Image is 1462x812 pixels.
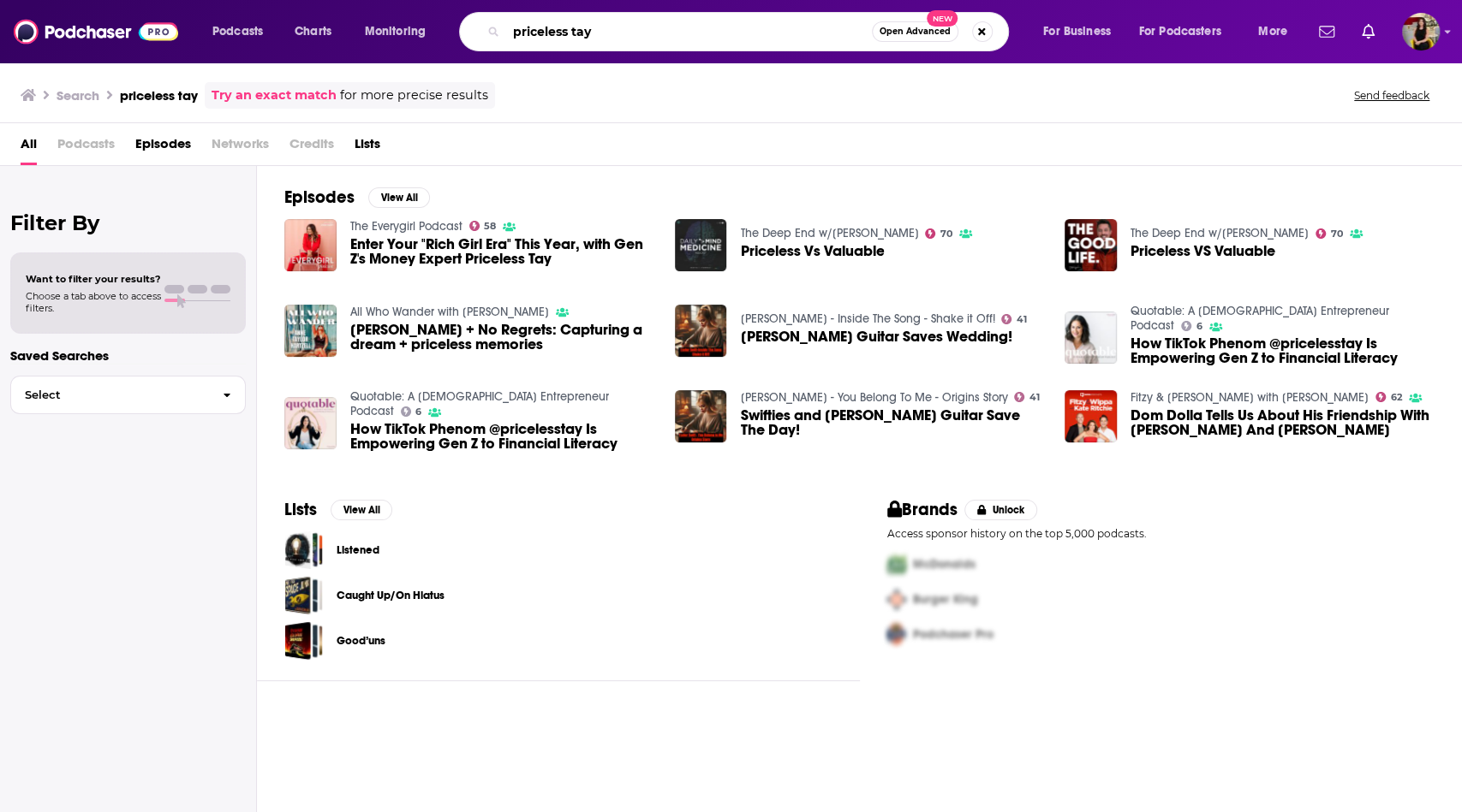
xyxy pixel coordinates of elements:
a: Listened [284,530,323,569]
button: View All [331,500,392,520]
span: for more precise results [340,86,488,105]
span: [PERSON_NAME] Guitar Saves Wedding! [740,329,1011,344]
div: Search podcasts, credits, & more... [475,12,1025,51]
a: Dom Dolla Tells Us About His Friendship With Taylor Swift And Travis Kelce [1065,390,1117,442]
a: Good’uns [284,621,323,660]
span: Dom Dolla Tells Us About His Friendship With [PERSON_NAME] And [PERSON_NAME] [1131,408,1435,437]
a: 62 [1375,392,1402,402]
a: 70 [925,228,952,239]
img: How TikTok Phenom @pricelesstay Is Empowering Gen Z to Financial Literacy [1065,311,1117,364]
img: Podchaser - Follow, Share and Rate Podcasts [14,15,178,48]
span: Choose a tab above to access filters. [26,290,161,314]
a: The Deep End w/Taylor Welch [740,226,918,240]
span: Open Advanced [880,27,951,36]
a: 41 [1014,392,1040,402]
a: EpisodesView All [284,187,430,208]
a: Quotable: A Female Entrepreneur Podcast [350,389,609,418]
a: Swifties and Taylor's Guitar Save The Day! [740,408,1044,437]
img: Enter Your "Rich Girl Era" This Year, with Gen Z's Money Expert Priceless Tay [284,219,337,271]
h2: Brands [887,499,958,520]
a: Show notifications dropdown [1355,17,1381,46]
span: Podcasts [57,130,115,165]
a: Good’uns [337,631,385,650]
span: 6 [415,408,421,416]
a: The Deep End w/Taylor Welch [1131,226,1309,240]
span: Podchaser Pro [913,627,994,642]
a: Priceless Vs Valuable [740,244,884,258]
img: Third Pro Logo [880,617,913,652]
p: Saved Searches [10,347,246,364]
span: Monitoring [365,20,426,44]
span: Episodes [135,130,191,165]
span: New [927,10,958,27]
button: open menu [353,18,448,45]
a: Dom Dolla Tells Us About His Friendship With Taylor Swift And Travis Kelce [1131,408,1435,437]
a: Lists [355,130,380,165]
h2: Episodes [284,187,355,208]
a: Taylor's Guitar Saves Wedding! [740,329,1011,344]
span: 6 [1196,323,1202,330]
img: Priceless Vs Valuable [675,219,727,271]
a: Fitzy & Wippa with Kate Ritchie [1131,390,1369,405]
span: Select [11,389,209,400]
a: 6 [401,406,422,417]
button: open menu [1031,18,1132,45]
span: Charts [295,20,331,44]
button: Show profile menu [1402,13,1440,50]
span: Networks [212,130,269,165]
a: How TikTok Phenom @pricelesstay Is Empowering Gen Z to Financial Literacy [350,422,654,451]
p: Access sponsor history on the top 5,000 podcasts. [887,527,1435,540]
span: Enter Your "Rich Girl Era" This Year, with Gen Z's Money Expert Priceless Tay [350,237,654,266]
span: Credits [289,130,334,165]
span: All [21,130,37,165]
img: User Profile [1402,13,1440,50]
a: Taylor Swift - You Belong To Me - Origins Story [740,390,1007,405]
span: Priceless VS Valuable [1131,244,1275,258]
a: ListsView All [284,499,392,520]
span: 70 [940,230,952,238]
span: 70 [1331,230,1343,238]
span: Podcasts [212,20,263,44]
span: Swifties and [PERSON_NAME] Guitar Save The Day! [740,408,1044,437]
span: Logged in as cassey [1402,13,1440,50]
span: 41 [1017,316,1027,323]
span: 41 [1029,394,1040,401]
img: Swifties and Taylor's Guitar Save The Day! [675,390,727,442]
button: Unlock [964,500,1037,520]
button: View All [368,187,430,208]
button: open menu [1246,18,1309,45]
span: 62 [1391,394,1402,401]
a: Quotable: A Female Entrepreneur Podcast [1131,304,1389,333]
img: Nicole + No Regrets: Capturing a dream + priceless memories [284,305,337,357]
h3: priceless tay [120,87,198,104]
a: Charts [283,18,342,45]
a: How TikTok Phenom @pricelesstay Is Empowering Gen Z to Financial Literacy [1131,336,1435,365]
a: Caught Up/On Hiatus [284,576,323,614]
a: Show notifications dropdown [1312,17,1341,46]
span: More [1258,20,1287,44]
a: 6 [1181,321,1202,331]
img: How TikTok Phenom @pricelesstay Is Empowering Gen Z to Financial Literacy [284,397,337,449]
a: Taylor's Guitar Saves Wedding! [675,305,727,357]
a: 58 [469,221,497,231]
a: 70 [1316,228,1343,239]
a: Taylor Swift - Inside The Song - Shake it Off! [740,311,994,326]
h2: Lists [284,499,317,520]
img: First Pro Logo [880,547,913,582]
button: Open AdvancedNew [872,21,958,42]
span: For Business [1043,20,1111,44]
button: Select [10,376,246,414]
span: Want to filter your results? [26,273,161,285]
a: Priceless VS Valuable [1065,219,1117,271]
